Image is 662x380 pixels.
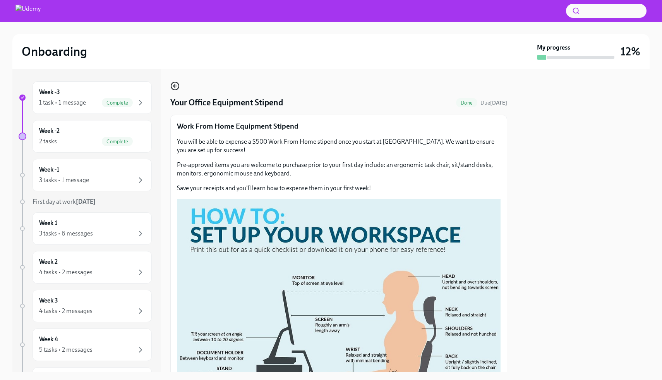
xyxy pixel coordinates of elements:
[39,346,93,354] div: 5 tasks • 2 messages
[480,99,507,107] span: September 8th, 2025 10:00
[537,43,570,52] strong: My progress
[33,198,96,205] span: First day at work
[39,335,58,344] h6: Week 4
[490,100,507,106] strong: [DATE]
[456,100,477,106] span: Done
[39,258,58,266] h6: Week 2
[170,97,283,108] h4: Your Office Equipment Stipend
[39,307,93,315] div: 4 tasks • 2 messages
[15,5,41,17] img: Udemy
[39,127,60,135] h6: Week -2
[621,45,640,58] h3: 12%
[19,290,152,322] a: Week 34 tasks • 2 messages
[39,219,57,227] h6: Week 1
[19,81,152,114] a: Week -31 task • 1 messageComplete
[177,184,501,193] p: Save your receipts and you'll learn how to expense them in your first week!
[76,198,96,205] strong: [DATE]
[39,165,59,174] h6: Week -1
[19,212,152,245] a: Week 13 tasks • 6 messages
[19,251,152,284] a: Week 24 tasks • 2 messages
[39,268,93,277] div: 4 tasks • 2 messages
[39,296,58,305] h6: Week 3
[39,176,89,184] div: 3 tasks • 1 message
[19,328,152,361] a: Week 45 tasks • 2 messages
[39,88,60,96] h6: Week -3
[39,137,57,146] div: 2 tasks
[177,161,501,178] p: Pre-approved items you are welcome to purchase prior to your first day include: an ergonomic task...
[102,139,133,144] span: Complete
[22,44,87,59] h2: Onboarding
[39,98,86,107] div: 1 task • 1 message
[39,229,93,238] div: 3 tasks • 6 messages
[19,120,152,153] a: Week -22 tasksComplete
[480,100,507,106] span: Due
[19,198,152,206] a: First day at work[DATE]
[177,138,501,155] p: You will be able to expense a $500 Work From Home stipend once you start at [GEOGRAPHIC_DATA]. We...
[102,100,133,106] span: Complete
[19,159,152,191] a: Week -13 tasks • 1 message
[177,121,501,131] p: Work From Home Equipment Stipend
